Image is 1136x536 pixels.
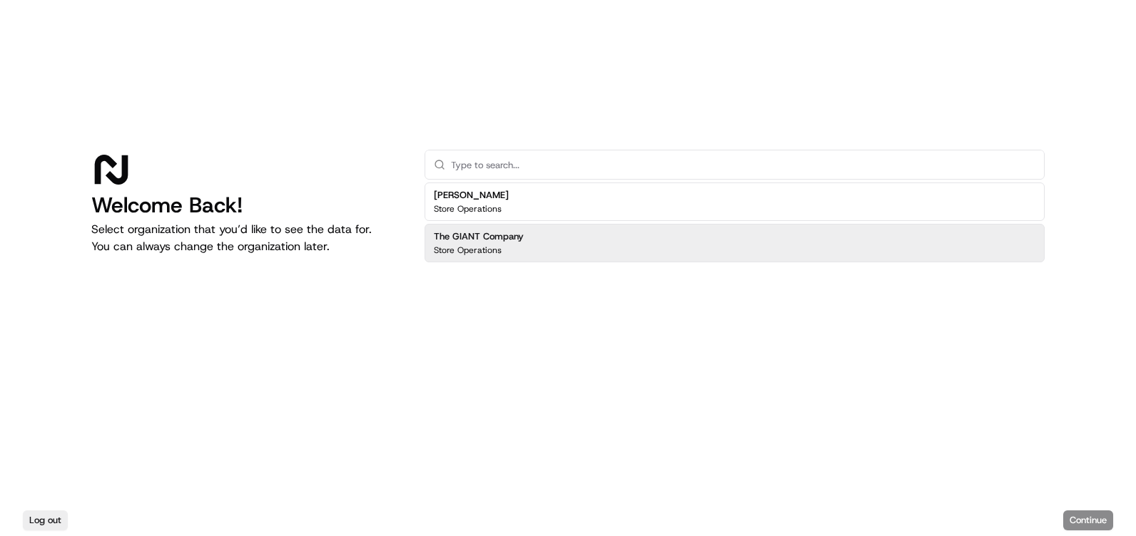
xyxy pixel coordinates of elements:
[425,180,1045,265] div: Suggestions
[434,244,502,256] p: Store Operations
[91,221,402,255] p: Select organization that you’d like to see the data for. You can always change the organization l...
[451,150,1035,179] input: Type to search...
[23,510,68,530] button: Log out
[434,230,524,243] h2: The GIANT Company
[434,189,509,202] h2: [PERSON_NAME]
[434,203,502,215] p: Store Operations
[91,192,402,218] h1: Welcome Back!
